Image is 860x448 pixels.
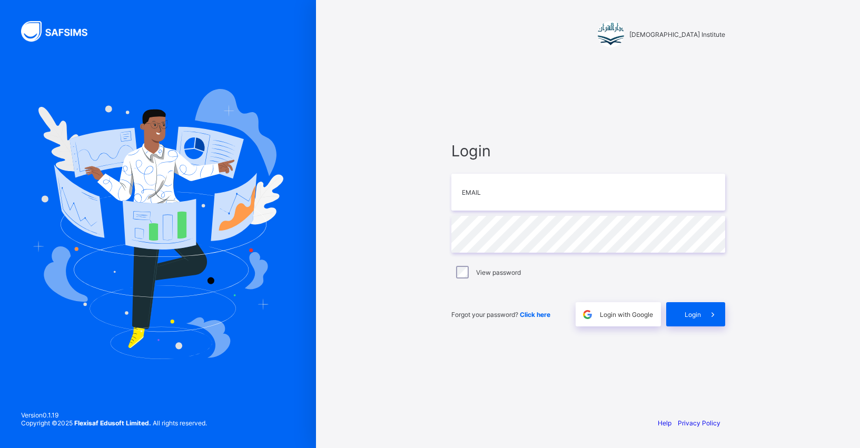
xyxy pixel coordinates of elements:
[21,411,207,419] span: Version 0.1.19
[685,311,701,318] span: Login
[451,142,725,160] span: Login
[451,311,550,318] span: Forgot your password?
[476,268,521,276] label: View password
[600,311,653,318] span: Login with Google
[74,419,151,427] strong: Flexisaf Edusoft Limited.
[520,311,550,318] a: Click here
[678,419,720,427] a: Privacy Policy
[658,419,671,427] a: Help
[581,308,594,321] img: google.396cfc9801f0270233282035f929180a.svg
[629,31,725,38] span: [DEMOGRAPHIC_DATA] Institute
[21,419,207,427] span: Copyright © 2025 All rights reserved.
[21,21,100,42] img: SAFSIMS Logo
